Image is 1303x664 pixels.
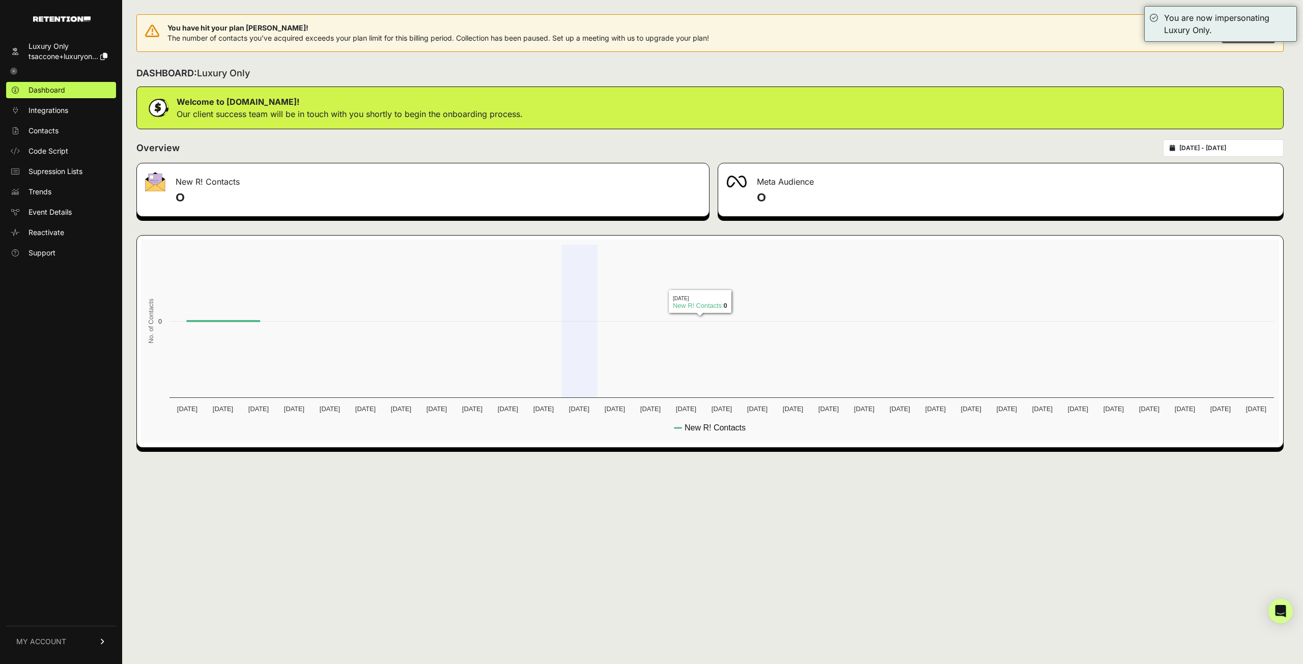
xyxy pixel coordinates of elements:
[1103,405,1124,413] text: [DATE]
[1164,12,1291,36] div: You are now impersonating Luxury Only.
[197,68,250,78] span: Luxury Only
[462,405,483,413] text: [DATE]
[29,227,64,238] span: Reactivate
[1068,405,1088,413] text: [DATE]
[1032,405,1053,413] text: [DATE]
[569,405,589,413] text: [DATE]
[925,405,946,413] text: [DATE]
[640,405,661,413] text: [DATE]
[29,146,68,156] span: Code Script
[147,299,155,343] text: No. of Contacts
[177,97,299,107] strong: Welcome to [DOMAIN_NAME]!
[997,405,1017,413] text: [DATE]
[6,163,116,180] a: Supression Lists
[29,187,51,197] span: Trends
[29,105,68,116] span: Integrations
[6,123,116,139] a: Contacts
[718,163,1283,194] div: Meta Audience
[498,405,518,413] text: [DATE]
[1246,405,1266,413] text: [DATE]
[137,163,709,194] div: New R! Contacts
[29,85,65,95] span: Dashboard
[33,16,91,22] img: Retention.com
[355,405,376,413] text: [DATE]
[29,207,72,217] span: Event Details
[712,405,732,413] text: [DATE]
[136,66,250,80] h2: DASHBOARD:
[6,204,116,220] a: Event Details
[391,405,411,413] text: [DATE]
[158,317,162,325] text: 0
[890,405,910,413] text: [DATE]
[136,141,180,155] h2: Overview
[167,23,709,33] span: You have hit your plan [PERSON_NAME]!
[167,34,709,42] span: The number of contacts you've acquired exceeds your plan limit for this billing period. Collectio...
[6,143,116,159] a: Code Script
[320,405,340,413] text: [DATE]
[605,405,625,413] text: [DATE]
[726,176,747,188] img: fa-meta-2f981b61bb99beabf952f7030308934f19ce035c18b003e963880cc3fabeebb7.png
[1210,405,1231,413] text: [DATE]
[6,245,116,261] a: Support
[1139,405,1159,413] text: [DATE]
[427,405,447,413] text: [DATE]
[6,102,116,119] a: Integrations
[29,166,82,177] span: Supression Lists
[145,172,165,191] img: fa-envelope-19ae18322b30453b285274b1b8af3d052b27d846a4fbe8435d1a52b978f639a2.png
[818,405,839,413] text: [DATE]
[1268,599,1293,623] div: Open Intercom Messenger
[248,405,269,413] text: [DATE]
[6,184,116,200] a: Trends
[6,224,116,241] a: Reactivate
[29,52,98,61] span: tsaccone+luxuryon...
[213,405,233,413] text: [DATE]
[145,95,171,121] img: dollar-coin-05c43ed7efb7bc0c12610022525b4bbbb207c7efeef5aecc26f025e68dcafac9.png
[176,190,701,206] h4: 0
[854,405,874,413] text: [DATE]
[676,405,696,413] text: [DATE]
[747,405,768,413] text: [DATE]
[177,108,523,120] p: Our client success team will be in touch with you shortly to begin the onboarding process.
[6,82,116,98] a: Dashboard
[29,41,107,51] div: Luxury Only
[1143,24,1215,42] button: Remind me later
[29,126,59,136] span: Contacts
[16,637,66,647] span: MY ACCOUNT
[284,405,304,413] text: [DATE]
[6,626,116,657] a: MY ACCOUNT
[685,423,746,432] text: New R! Contacts
[961,405,981,413] text: [DATE]
[533,405,554,413] text: [DATE]
[757,190,1275,206] h4: 0
[6,38,116,65] a: Luxury Only tsaccone+luxuryon...
[783,405,803,413] text: [DATE]
[177,405,197,413] text: [DATE]
[29,248,55,258] span: Support
[1175,405,1195,413] text: [DATE]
